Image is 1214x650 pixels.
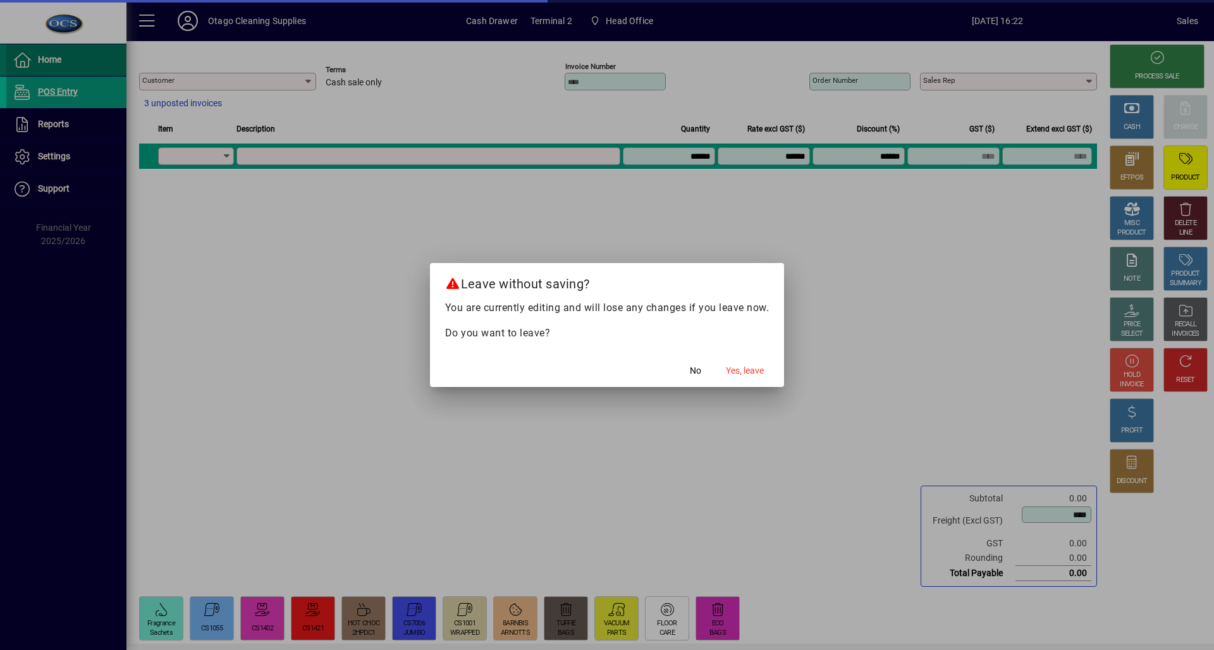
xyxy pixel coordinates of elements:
button: No [675,359,716,382]
span: Yes, leave [726,364,764,377]
span: No [690,364,701,377]
p: Do you want to leave? [445,326,769,341]
button: Yes, leave [721,359,769,382]
p: You are currently editing and will lose any changes if you leave now. [445,300,769,316]
h2: Leave without saving? [430,263,785,300]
